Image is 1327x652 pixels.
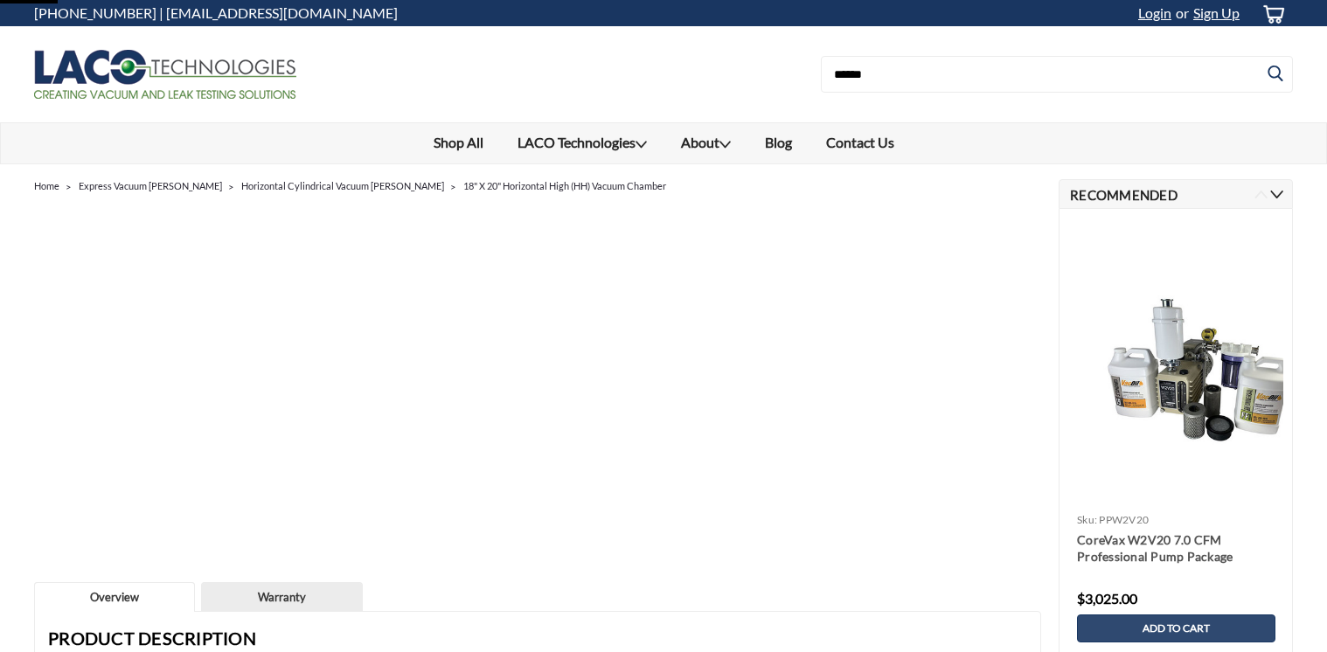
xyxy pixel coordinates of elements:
a: Express Vacuum [PERSON_NAME] [79,180,222,191]
a: Contact Us [809,123,911,162]
span: Add to Cart [1143,622,1210,635]
a: LACO Technologies [500,123,663,163]
button: Previous [1254,188,1268,201]
h2: Recommended [1059,179,1293,209]
img: LACO Technologies [34,50,296,99]
a: Warranty [202,583,361,613]
a: Blog [747,123,809,162]
a: Overview [34,582,195,613]
a: Shop All [416,123,500,162]
span: or [1171,4,1189,21]
a: CoreVax W2V20 7.0 CFM Professional Pump Package [1077,531,1275,566]
button: Next [1270,188,1283,201]
a: sku: PPW2V20 [1077,513,1149,526]
span: PPW2V20 [1099,513,1149,526]
a: 18" X 20" Horizontal High (HH) Vacuum Chamber [463,180,666,191]
a: Horizontal Cylindrical Vacuum [PERSON_NAME] [241,180,444,191]
a: Home [34,180,59,191]
a: Add to Cart [1077,614,1275,642]
span: sku: [1077,513,1097,526]
span: $3,025.00 [1077,590,1137,607]
a: cart-preview-dropdown [1248,1,1293,26]
a: About [663,123,747,163]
